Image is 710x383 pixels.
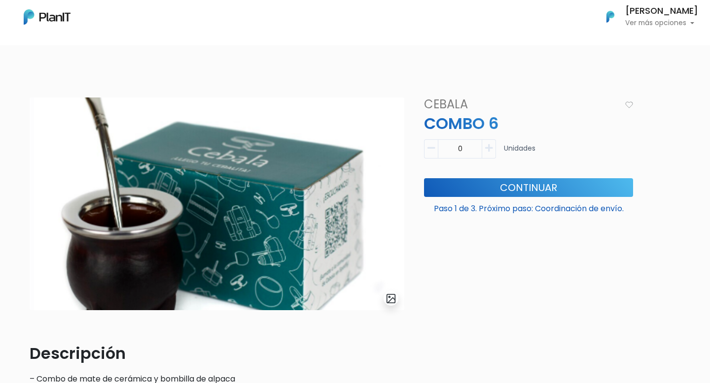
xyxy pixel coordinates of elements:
[418,112,639,135] p: COMBO 6
[24,9,71,25] img: PlanIt Logo
[424,199,633,215] p: Paso 1 de 3. Próximo paso: Coordinación de envío.
[594,4,698,30] button: PlanIt Logo [PERSON_NAME] Ver más opciones
[418,97,621,112] h4: Cebala
[424,178,633,197] button: Continuar
[504,143,535,162] p: Unidades
[386,293,397,304] img: gallery-light
[30,342,404,365] p: Descripción
[625,20,698,27] p: Ver más opciones
[625,7,698,16] h6: [PERSON_NAME]
[600,6,621,28] img: PlanIt Logo
[30,97,404,310] img: Captura_de_pantalla_2025-03-07_121547.png
[625,101,633,108] img: heart_icon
